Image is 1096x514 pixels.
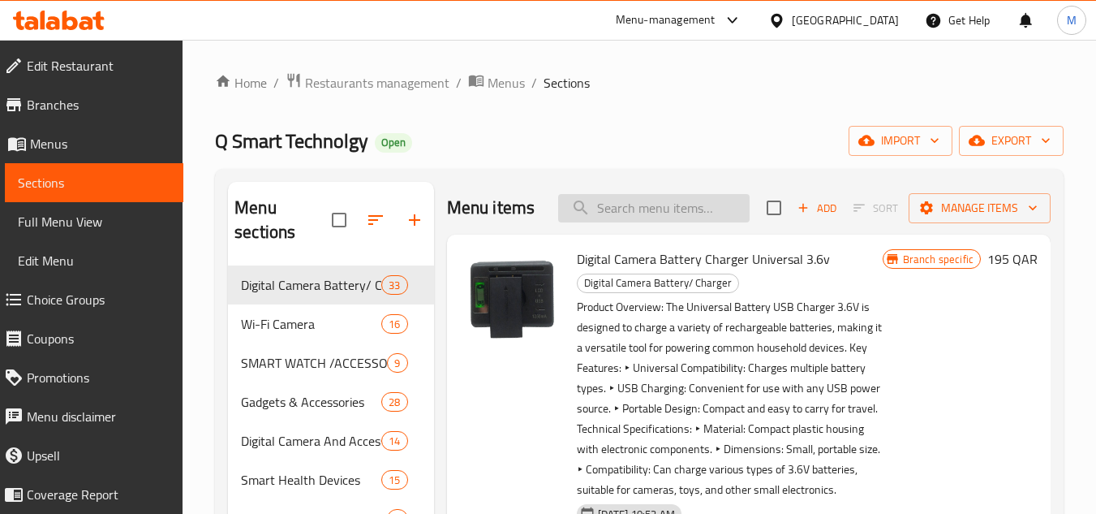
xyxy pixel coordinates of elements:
[234,196,331,244] h2: Menu sections
[577,297,883,500] p: Product Overview: The Universal Battery USB Charger 3.6V is designed to charge a variety of recha...
[757,191,791,225] span: Select section
[531,73,537,93] li: /
[959,126,1064,156] button: export
[215,123,368,159] span: Q Smart Technolgy
[381,470,407,490] div: items
[228,305,433,343] div: Wi-Fi Camera16
[381,431,407,451] div: items
[577,274,739,293] div: Digital Camera Battery/ Charger
[395,201,434,240] button: Add section
[18,212,170,231] span: Full Menu View
[27,56,170,76] span: Edit Restaurant
[460,248,564,352] img: Digital Camera Battery Charger Universal 3.6v
[5,241,183,280] a: Edit Menu
[843,196,909,221] span: Select section first
[896,252,980,267] span: Branch specific
[375,136,412,149] span: Open
[382,317,406,332] span: 16
[241,392,381,412] span: Gadgets & Accessories
[241,470,381,490] span: Smart Health Devices
[215,73,267,93] a: Home
[456,73,462,93] li: /
[468,72,525,93] a: Menus
[577,247,830,271] span: Digital Camera Battery Charger Universal 3.6v
[228,382,433,421] div: Gadgets & Accessories28
[909,193,1051,223] button: Manage items
[286,72,449,93] a: Restaurants management
[381,392,407,412] div: items
[382,395,406,410] span: 28
[972,131,1051,151] span: export
[792,11,899,29] div: [GEOGRAPHIC_DATA]
[18,173,170,192] span: Sections
[1067,11,1077,29] span: M
[228,343,433,382] div: SMART WATCH /ACCESSORIES9
[27,329,170,348] span: Coupons
[273,73,279,93] li: /
[241,431,381,451] span: Digital Camera And Accessories
[382,434,406,449] span: 14
[27,368,170,387] span: Promotions
[447,196,535,220] h2: Menu items
[322,203,356,237] span: Select all sections
[30,134,170,153] span: Menus
[241,353,387,373] span: SMART WATCH /ACCESSORIES
[5,163,183,202] a: Sections
[215,72,1064,93] nav: breadcrumb
[488,73,525,93] span: Menus
[241,314,381,334] span: Wi-Fi Camera
[27,290,170,309] span: Choice Groups
[382,473,406,488] span: 15
[18,251,170,270] span: Edit Menu
[849,126,952,156] button: import
[544,73,590,93] span: Sections
[578,274,738,292] span: Digital Camera Battery/ Charger
[381,275,407,295] div: items
[375,133,412,153] div: Open
[616,11,716,30] div: Menu-management
[27,407,170,426] span: Menu disclaimer
[305,73,449,93] span: Restaurants management
[387,353,407,373] div: items
[388,356,406,371] span: 9
[862,131,939,151] span: import
[791,196,843,221] button: Add
[558,194,750,222] input: search
[795,199,839,218] span: Add
[241,275,381,295] span: Digital Camera Battery/ Charger
[228,266,433,305] div: Digital Camera Battery/ Charger33
[228,460,433,499] div: Smart Health Devices15
[27,95,170,114] span: Branches
[27,485,170,504] span: Coverage Report
[27,446,170,465] span: Upsell
[922,198,1038,218] span: Manage items
[5,202,183,241] a: Full Menu View
[381,314,407,334] div: items
[791,196,843,221] span: Add item
[228,421,433,460] div: Digital Camera And Accessories14
[356,201,395,240] span: Sort sections
[382,278,406,293] span: 33
[987,248,1038,270] h6: 195 QAR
